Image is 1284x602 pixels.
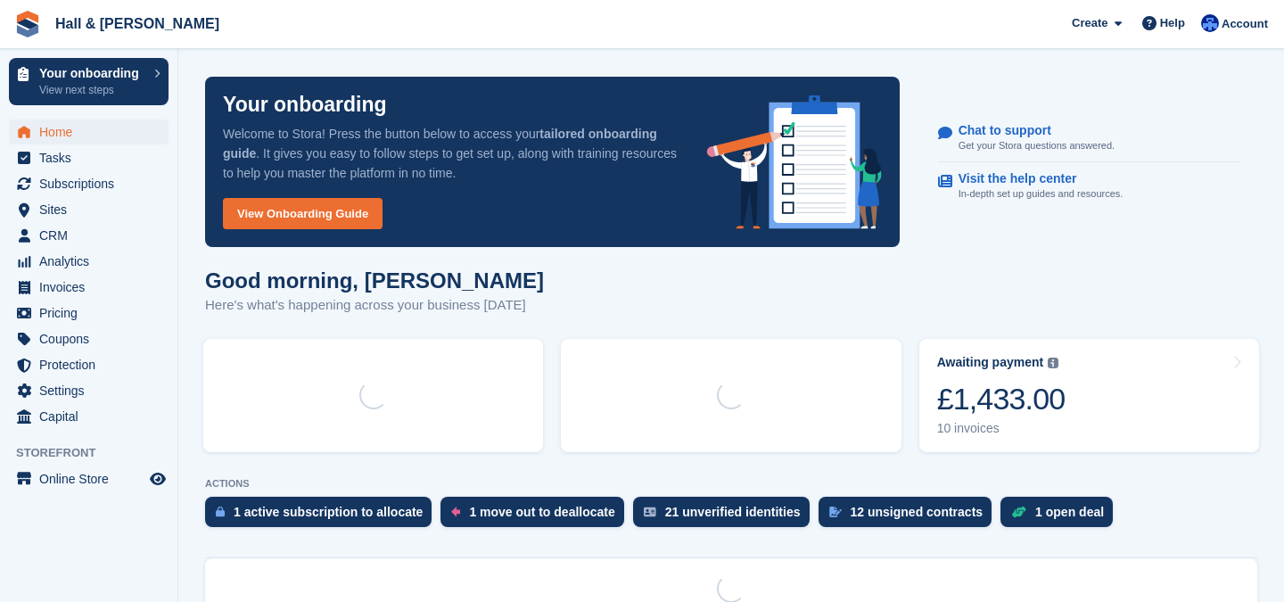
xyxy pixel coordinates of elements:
[707,95,882,229] img: onboarding-info-6c161a55d2c0e0a8cae90662b2fe09162a5109e8cc188191df67fb4f79e88e88.svg
[819,497,1001,536] a: 12 unsigned contracts
[9,466,169,491] a: menu
[39,67,145,79] p: Your onboarding
[1072,14,1107,32] span: Create
[205,295,544,316] p: Here's what's happening across your business [DATE]
[959,186,1123,202] p: In-depth set up guides and resources.
[9,145,169,170] a: menu
[9,223,169,248] a: menu
[440,497,632,536] a: 1 move out to deallocate
[1000,497,1122,536] a: 1 open deal
[39,249,146,274] span: Analytics
[39,466,146,491] span: Online Store
[223,95,387,115] p: Your onboarding
[9,171,169,196] a: menu
[14,11,41,37] img: stora-icon-8386f47178a22dfd0bd8f6a31ec36ba5ce8667c1dd55bd0f319d3a0aa187defe.svg
[9,58,169,105] a: Your onboarding View next steps
[223,124,679,183] p: Welcome to Stora! Press the button below to access your . It gives you easy to follow steps to ge...
[633,497,819,536] a: 21 unverified identities
[937,421,1066,436] div: 10 invoices
[9,249,169,274] a: menu
[851,505,984,519] div: 12 unsigned contracts
[919,339,1259,452] a: Awaiting payment £1,433.00 10 invoices
[39,275,146,300] span: Invoices
[39,223,146,248] span: CRM
[39,82,145,98] p: View next steps
[39,120,146,144] span: Home
[9,326,169,351] a: menu
[937,381,1066,417] div: £1,433.00
[959,171,1109,186] p: Visit the help center
[39,326,146,351] span: Coupons
[216,506,225,517] img: active_subscription_to_allocate_icon-d502201f5373d7db506a760aba3b589e785aa758c864c3986d89f69b8ff3...
[9,120,169,144] a: menu
[39,352,146,377] span: Protection
[451,507,460,517] img: move_outs_to_deallocate_icon-f764333ba52eb49d3ac5e1228854f67142a1ed5810a6f6cc68b1a99e826820c5.svg
[665,505,801,519] div: 21 unverified identities
[959,123,1100,138] p: Chat to support
[205,478,1257,490] p: ACTIONS
[1222,15,1268,33] span: Account
[48,9,226,38] a: Hall & [PERSON_NAME]
[234,505,423,519] div: 1 active subscription to allocate
[9,378,169,403] a: menu
[147,468,169,490] a: Preview store
[9,275,169,300] a: menu
[1048,358,1058,368] img: icon-info-grey-7440780725fd019a000dd9b08b2336e03edf1995a4989e88bcd33f0948082b44.svg
[959,138,1115,153] p: Get your Stora questions answered.
[1160,14,1185,32] span: Help
[829,507,842,517] img: contract_signature_icon-13c848040528278c33f63329250d36e43548de30e8caae1d1a13099fd9432cc5.svg
[1011,506,1026,518] img: deal-1b604bf984904fb50ccaf53a9ad4b4a5d6e5aea283cecdc64d6e3604feb123c2.svg
[9,197,169,222] a: menu
[39,404,146,429] span: Capital
[469,505,614,519] div: 1 move out to deallocate
[39,301,146,326] span: Pricing
[205,497,440,536] a: 1 active subscription to allocate
[937,355,1044,370] div: Awaiting payment
[1035,505,1104,519] div: 1 open deal
[39,197,146,222] span: Sites
[938,162,1240,210] a: Visit the help center In-depth set up guides and resources.
[9,301,169,326] a: menu
[39,171,146,196] span: Subscriptions
[1201,14,1219,32] img: Claire Banham
[938,114,1240,163] a: Chat to support Get your Stora questions answered.
[16,444,177,462] span: Storefront
[205,268,544,293] h1: Good morning, [PERSON_NAME]
[39,145,146,170] span: Tasks
[644,507,656,517] img: verify_identity-adf6edd0f0f0b5bbfe63781bf79b02c33cf7c696d77639b501bdc392416b5a36.svg
[9,352,169,377] a: menu
[39,378,146,403] span: Settings
[9,404,169,429] a: menu
[223,198,383,229] a: View Onboarding Guide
